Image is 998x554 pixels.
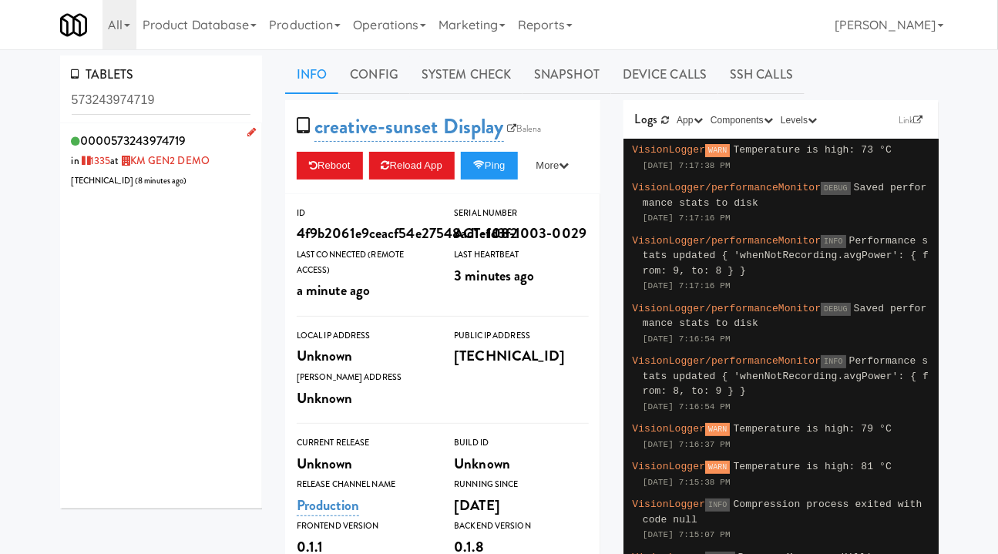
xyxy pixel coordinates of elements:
span: [DATE] 7:16:54 PM [643,334,731,344]
span: Temperature is high: 81 °C [733,461,891,472]
div: Last Connected (Remote Access) [297,247,431,277]
div: ID [297,206,431,221]
button: Ping [461,152,518,180]
a: Snapshot [523,55,611,94]
a: Production [297,495,359,516]
span: WARN [705,144,730,157]
div: Local IP Address [297,328,431,344]
div: Running Since [454,477,588,492]
span: Compression process exited with code null [643,499,922,525]
div: Unknown [297,451,431,477]
span: DEBUG [821,303,851,316]
button: More [524,152,582,180]
span: 8 minutes ago [138,175,183,186]
div: Unknown [297,343,431,369]
li: 0000573243974719in 1335at KM GEN2 DEMO[TECHNICAL_ID] (8 minutes ago) [60,123,263,196]
span: at [110,153,210,168]
span: a minute ago [297,280,370,301]
a: Link [895,112,927,128]
span: [DATE] 7:16:37 PM [643,440,731,449]
button: Components [707,112,777,128]
span: [DATE] 7:15:07 PM [643,530,731,539]
span: VisionLogger [632,499,705,510]
div: Unknown [454,451,588,477]
span: [DATE] 7:16:54 PM [643,402,731,411]
div: Unknown [297,385,431,411]
span: VisionLogger/performanceMonitor [632,182,821,193]
span: 0000573243974719 [80,132,186,149]
button: App [673,112,707,128]
span: [DATE] 7:17:38 PM [643,161,731,170]
span: in [72,153,111,168]
span: VisionLogger [632,423,705,435]
span: Logs [635,110,657,128]
span: INFO [705,499,730,512]
div: Frontend Version [297,519,431,534]
div: Release Channel Name [297,477,431,492]
span: Performance stats updated { 'whenNotRecording.avgPower': { from: 9, to: 8 } } [643,235,929,277]
span: [DATE] 7:17:16 PM [643,281,731,290]
div: [TECHNICAL_ID] [454,343,588,369]
span: [DATE] [454,495,500,515]
span: WARN [705,461,730,474]
div: Backend Version [454,519,588,534]
span: [TECHNICAL_ID] ( ) [72,175,187,186]
span: [DATE] 7:15:38 PM [643,478,731,487]
button: Reboot [297,152,363,180]
span: VisionLogger [632,461,705,472]
span: Temperature is high: 73 °C [733,144,891,156]
input: Search tablets [72,86,251,115]
div: ACT-108-1003-0029 [454,220,588,247]
span: INFO [821,355,845,368]
span: Saved performance stats to disk [643,182,927,209]
div: [PERSON_NAME] Address [297,370,431,385]
span: VisionLogger/performanceMonitor [632,355,821,367]
span: [DATE] 7:17:16 PM [643,213,731,223]
a: creative-sunset Display [314,112,503,142]
a: Device Calls [611,55,718,94]
div: Build Id [454,435,588,451]
button: Levels [777,112,821,128]
span: Temperature is high: 79 °C [733,423,891,435]
button: Reload App [369,152,455,180]
a: Info [285,55,338,94]
div: Serial Number [454,206,588,221]
a: KM GEN2 DEMO [119,153,210,168]
a: SSH Calls [718,55,805,94]
a: 1335 [79,153,111,168]
span: WARN [705,423,730,436]
img: Micromart [60,12,87,39]
span: 3 minutes ago [454,265,534,286]
div: 4f9b2061e9ceacf54e27548ad1efd3f2 [297,220,431,247]
a: System Check [410,55,523,94]
div: Public IP Address [454,328,588,344]
span: INFO [821,235,845,248]
span: VisionLogger [632,144,705,156]
span: VisionLogger/performanceMonitor [632,235,821,247]
span: DEBUG [821,182,851,195]
span: VisionLogger/performanceMonitor [632,303,821,314]
span: Performance stats updated { 'whenNotRecording.avgPower': { from: 8, to: 9 } } [643,355,929,397]
a: Config [338,55,410,94]
a: Balena [504,121,546,136]
div: Last Heartbeat [454,247,588,263]
div: Current Release [297,435,431,451]
span: TABLETS [72,65,134,83]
